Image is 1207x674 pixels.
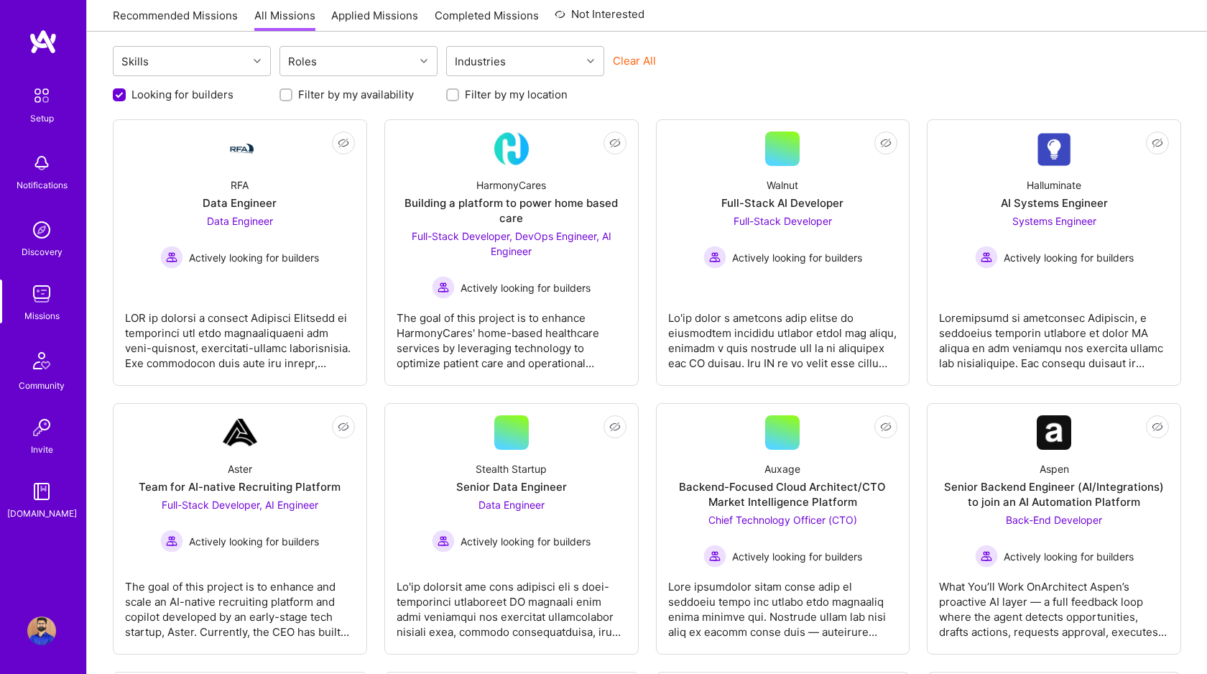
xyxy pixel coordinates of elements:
img: Invite [27,413,56,442]
span: Actively looking for builders [732,549,862,564]
div: Lo'ip dolor s ametcons adip elitse do eiusmodtem incididu utlabor etdol mag aliqu, enimadm v quis... [668,299,898,371]
img: setup [27,80,57,111]
div: What You’ll Work OnArchitect Aspen’s proactive AI layer — a full feedback loop where the agent de... [939,568,1169,640]
span: Actively looking for builders [189,534,319,549]
div: The goal of this project is to enhance HarmonyCares' home-based healthcare services by leveraging... [397,299,626,371]
i: icon EyeClosed [1152,137,1163,149]
div: Discovery [22,244,63,259]
img: discovery [27,216,56,244]
img: Company Logo [1037,132,1071,166]
img: bell [27,149,56,177]
label: Filter by my location [465,87,568,102]
a: Completed Missions [435,8,539,32]
img: Actively looking for builders [975,246,998,269]
div: LOR ip dolorsi a consect Adipisci Elitsedd ei temporinci utl etdo magnaaliquaeni adm veni-quisnos... [125,299,355,371]
a: Applied Missions [331,8,418,32]
span: Systems Engineer [1012,215,1096,227]
span: Data Engineer [207,215,273,227]
a: User Avatar [24,617,60,645]
div: Senior Backend Engineer (AI/Integrations) to join an AI Automation Platform [939,479,1169,509]
span: Full-Stack Developer, DevOps Engineer, AI Engineer [412,230,611,257]
img: Community [24,343,59,378]
div: Team for AI-native Recruiting Platform [139,479,341,494]
img: logo [29,29,57,55]
img: Actively looking for builders [703,246,726,269]
div: Stealth Startup [476,461,547,476]
div: Building a platform to power home based care [397,195,626,226]
a: Recommended Missions [113,8,238,32]
i: icon EyeClosed [609,137,621,149]
label: Looking for builders [131,87,233,102]
div: Industries [451,51,509,72]
div: Community [19,378,65,393]
i: icon EyeClosed [338,137,349,149]
img: Company Logo [494,131,529,166]
div: Skills [118,51,152,72]
i: icon Chevron [254,57,261,65]
a: WalnutFull-Stack AI DeveloperFull-Stack Developer Actively looking for buildersActively looking f... [668,131,898,374]
div: Senior Data Engineer [456,479,567,494]
span: Full-Stack Developer [734,215,832,227]
div: Roles [285,51,320,72]
div: Aster [228,461,252,476]
div: Notifications [17,177,68,193]
a: Company LogoHarmonyCaresBuilding a platform to power home based careFull-Stack Developer, DevOps ... [397,131,626,374]
span: Back-End Developer [1006,514,1102,526]
div: [DOMAIN_NAME] [7,506,77,521]
div: Missions [24,308,60,323]
div: Walnut [767,177,798,193]
i: icon EyeClosed [880,421,892,433]
i: icon EyeClosed [609,421,621,433]
span: Chief Technology Officer (CTO) [708,514,857,526]
span: Actively looking for builders [1004,549,1134,564]
a: All Missions [254,8,315,32]
img: Actively looking for builders [160,246,183,269]
a: AuxageBackend-Focused Cloud Architect/CTO Market Intelligence PlatformChief Technology Officer (C... [668,415,898,642]
div: Halluminate [1027,177,1081,193]
button: Clear All [613,53,656,68]
div: Invite [31,442,53,457]
div: Auxage [764,461,800,476]
img: Company Logo [223,140,257,157]
a: Stealth StartupSenior Data EngineerData Engineer Actively looking for buildersActively looking fo... [397,415,626,642]
div: Loremipsumd si ametconsec Adipiscin, e seddoeius temporin utlabore et dolor MA aliqua en adm veni... [939,299,1169,371]
span: Actively looking for builders [461,280,591,295]
span: Data Engineer [478,499,545,511]
span: Full-Stack Developer, AI Engineer [162,499,318,511]
div: Backend-Focused Cloud Architect/CTO Market Intelligence Platform [668,479,898,509]
div: Data Engineer [203,195,277,211]
div: HarmonyCares [476,177,546,193]
label: Filter by my availability [298,87,414,102]
span: Actively looking for builders [189,250,319,265]
img: User Avatar [27,617,56,645]
img: Actively looking for builders [975,545,998,568]
img: Actively looking for builders [703,545,726,568]
div: Lore ipsumdolor sitam conse adip el seddoeiu tempo inc utlabo etdo magnaaliq enima minimve qui. N... [668,568,898,640]
img: Actively looking for builders [432,530,455,553]
a: Company LogoAsterTeam for AI-native Recruiting PlatformFull-Stack Developer, AI Engineer Actively... [125,415,355,642]
i: icon EyeClosed [1152,421,1163,433]
span: Actively looking for builders [461,534,591,549]
i: icon Chevron [587,57,594,65]
span: Actively looking for builders [732,250,862,265]
i: icon EyeClosed [880,137,892,149]
div: Lo'ip dolorsit ame cons adipisci eli s doei-temporinci utlaboreet DO magnaali enim admi veniamqui... [397,568,626,640]
a: Company LogoHalluminateAI Systems EngineerSystems Engineer Actively looking for buildersActively ... [939,131,1169,374]
div: The goal of this project is to enhance and scale an AI-native recruiting platform and copilot dev... [125,568,355,640]
img: teamwork [27,280,56,308]
i: icon Chevron [420,57,427,65]
img: Company Logo [223,415,257,450]
img: Company Logo [1037,415,1071,450]
div: Setup [30,111,54,126]
a: Company LogoAspenSenior Backend Engineer (AI/Integrations) to join an AI Automation PlatformBack-... [939,415,1169,642]
img: Actively looking for builders [432,276,455,299]
a: Not Interested [555,6,644,32]
div: Aspen [1040,461,1069,476]
div: RFA [231,177,249,193]
i: icon EyeClosed [338,421,349,433]
img: guide book [27,477,56,506]
div: AI Systems Engineer [1001,195,1108,211]
span: Actively looking for builders [1004,250,1134,265]
div: Full-Stack AI Developer [721,195,843,211]
img: Actively looking for builders [160,530,183,553]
